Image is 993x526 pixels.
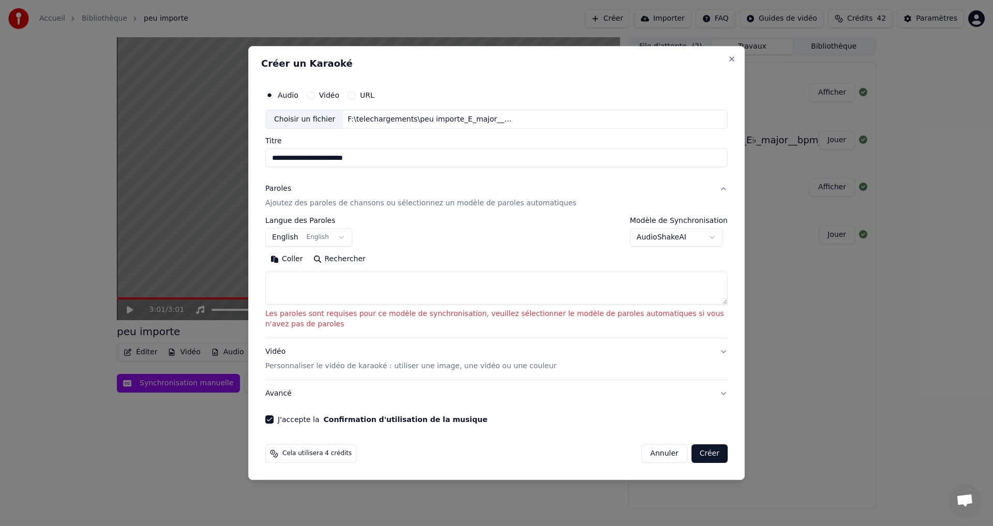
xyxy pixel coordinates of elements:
label: URL [360,92,374,99]
label: Audio [278,92,298,99]
h2: Créer un Karaoké [261,59,732,68]
span: Cela utilisera 4 crédits [282,449,352,458]
label: Titre [265,138,728,145]
p: Personnaliser le vidéo de karaoké : utiliser une image, une vidéo ou une couleur [265,361,556,371]
p: Les paroles sont requises pour ce modèle de synchronisation, veuillez sélectionner le modèle de p... [265,309,728,330]
button: Créer [691,444,728,463]
label: J'accepte la [278,416,487,423]
button: Coller [265,251,308,268]
div: Choisir un fichier [266,110,343,129]
p: Ajoutez des paroles de chansons ou sélectionnez un modèle de paroles automatiques [265,199,577,209]
div: Paroles [265,184,291,194]
label: Vidéo [319,92,339,99]
div: ParolesAjoutez des paroles de chansons ou sélectionnez un modèle de paroles automatiques [265,217,728,338]
label: Modèle de Synchronisation [630,217,728,224]
button: Annuler [641,444,687,463]
button: Rechercher [308,251,371,268]
button: ParolesAjoutez des paroles de chansons ou sélectionnez un modèle de paroles automatiques [265,176,728,217]
div: Vidéo [265,347,556,371]
label: Langue des Paroles [265,217,352,224]
button: VidéoPersonnaliser le vidéo de karaoké : utiliser une image, une vidéo ou une couleur [265,338,728,380]
button: J'accepte la [323,416,487,423]
div: F:\telechargements\peu importe_E_major__bpm_78.wav [343,114,519,125]
button: Avancé [265,380,728,407]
